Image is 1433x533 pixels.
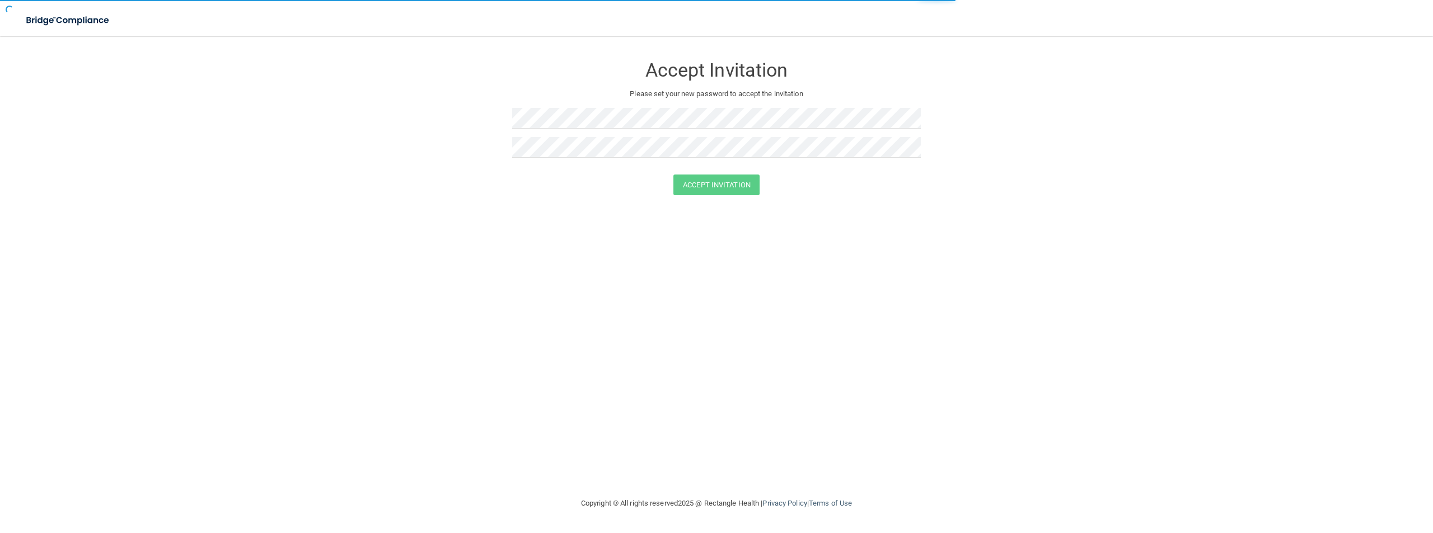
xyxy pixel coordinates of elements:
div: Copyright © All rights reserved 2025 @ Rectangle Health | | [512,485,921,521]
button: Accept Invitation [673,174,760,195]
p: Please set your new password to accept the invitation [521,87,912,101]
a: Privacy Policy [762,499,807,507]
a: Terms of Use [809,499,852,507]
img: bridge_compliance_login_screen.278c3ca4.svg [17,9,120,32]
h3: Accept Invitation [512,60,921,81]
